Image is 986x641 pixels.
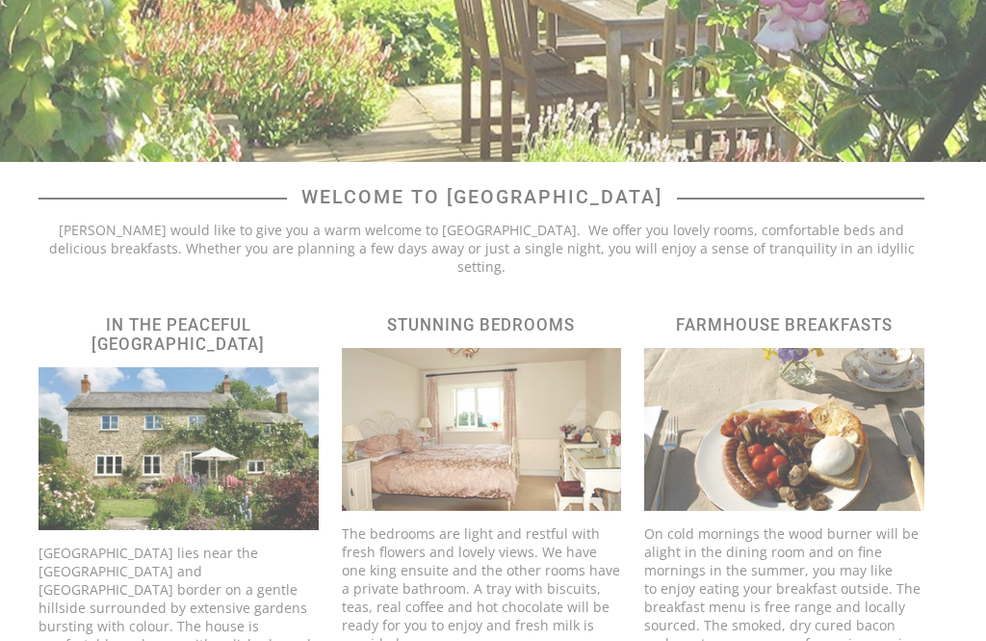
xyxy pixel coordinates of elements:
[39,221,924,276] p: [PERSON_NAME] would like to give you a warm welcome to [GEOGRAPHIC_DATA]. We offer you lovely roo...
[342,348,622,511] img: bed-and_breakfast-devon.full.jpg
[39,315,319,354] h2: In the peaceful [GEOGRAPHIC_DATA]
[39,367,319,530] img: P6214854.full.jpeg
[287,186,677,208] span: Welcome to [GEOGRAPHIC_DATA]
[342,315,622,334] h2: Stunning bedrooms
[644,315,924,334] h2: Farmhouse breakfasts
[644,348,924,511] img: bed_and_breakfast1devon.full.jpg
